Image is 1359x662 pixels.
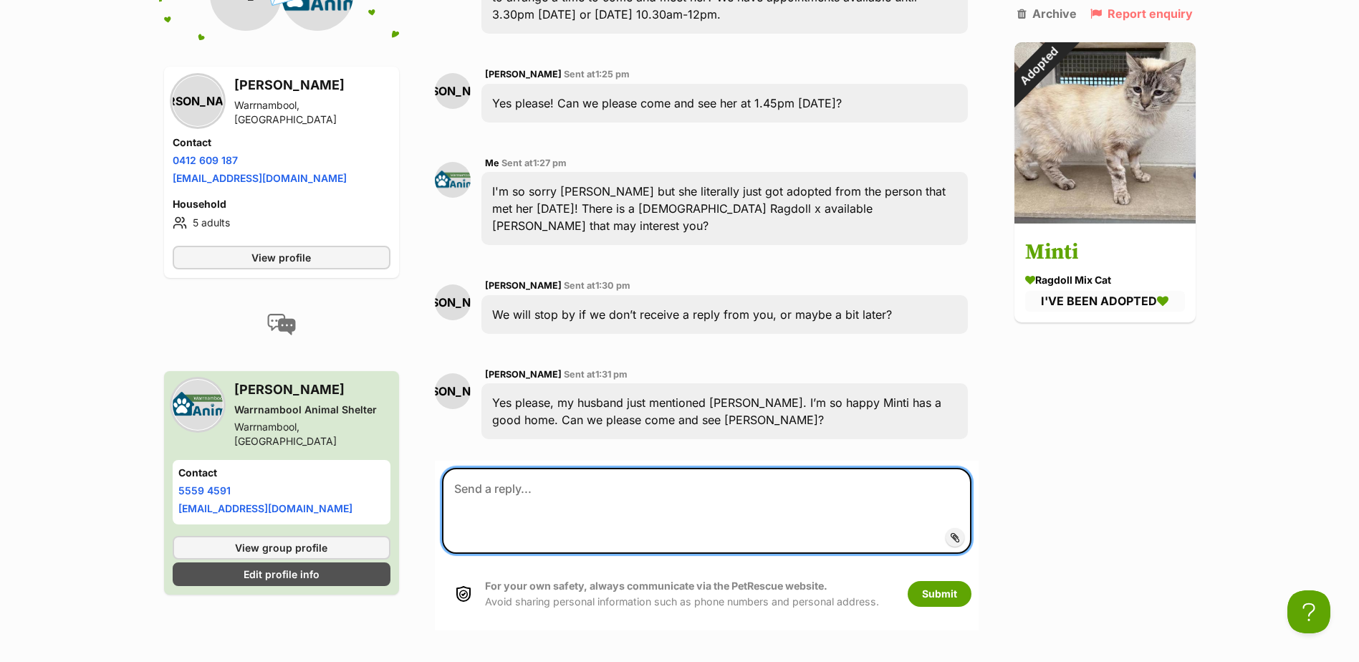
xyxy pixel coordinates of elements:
span: 1:31 pm [595,369,628,380]
a: Minti Ragdoll Mix Cat I'VE BEEN ADOPTED [1014,226,1196,322]
a: Adopted [1014,211,1196,226]
img: Warrnambool Animal Shelter profile pic [173,380,223,430]
div: Warrnambool, [GEOGRAPHIC_DATA] [234,420,391,448]
div: Ragdoll Mix Cat [1025,272,1185,287]
h3: Minti [1025,236,1185,269]
h4: Household [173,197,391,211]
span: Sent at [501,158,567,168]
span: [PERSON_NAME] [485,369,562,380]
span: Edit profile info [244,567,320,582]
a: View group profile [173,536,391,560]
a: 0412 609 187 [173,154,238,166]
a: [EMAIL_ADDRESS][DOMAIN_NAME] [173,172,347,184]
span: View profile [251,250,311,265]
div: [PERSON_NAME] [173,76,223,126]
iframe: Help Scout Beacon - Open [1287,590,1330,633]
strong: For your own safety, always communicate via the PetRescue website. [485,580,827,592]
span: 1:30 pm [595,280,630,291]
div: I'm so sorry [PERSON_NAME] but she literally just got adopted from the person that met her [DATE]... [481,172,967,245]
span: 1:27 pm [533,158,567,168]
li: 5 adults [173,214,391,231]
span: 1:25 pm [595,69,630,80]
div: Warrnambool Animal Shelter [234,403,391,417]
span: [PERSON_NAME] [485,280,562,291]
a: Archive [1017,7,1077,20]
a: View profile [173,246,391,269]
div: Adopted [996,23,1081,108]
span: Sent at [564,69,630,80]
span: Sent at [564,369,628,380]
div: Yes please, my husband just mentioned [PERSON_NAME]. I’m so happy Minti has a good home. Can we p... [481,383,967,439]
img: conversation-icon-4a6f8262b818ee0b60e3300018af0b2d0b884aa5de6e9bcb8d3d4eeb1a70a7c4.svg [267,314,296,335]
a: Report enquiry [1090,7,1193,20]
div: [PERSON_NAME] [435,73,471,109]
div: I'VE BEEN ADOPTED [1025,291,1185,311]
p: Avoid sharing personal information such as phone numbers and personal address. [485,578,879,609]
span: Me [485,158,499,168]
div: [PERSON_NAME] [435,284,471,320]
h4: Contact [173,135,391,150]
button: Submit [908,581,971,607]
h3: [PERSON_NAME] [234,75,391,95]
div: [PERSON_NAME] [435,373,471,409]
a: 5559 4591 [178,484,231,496]
a: [EMAIL_ADDRESS][DOMAIN_NAME] [178,502,352,514]
img: Alicia franklin profile pic [435,162,471,198]
div: Yes please! Can we please come and see her at 1.45pm [DATE]? [481,84,967,123]
span: Sent at [564,280,630,291]
h4: Contact [178,466,385,480]
span: [PERSON_NAME] [485,69,562,80]
a: Edit profile info [173,562,391,586]
img: Minti [1014,42,1196,223]
span: View group profile [235,540,327,555]
div: We will stop by if we don’t receive a reply from you, or maybe a bit later? [481,295,967,334]
div: Warrnambool, [GEOGRAPHIC_DATA] [234,98,391,127]
h3: [PERSON_NAME] [234,380,391,400]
